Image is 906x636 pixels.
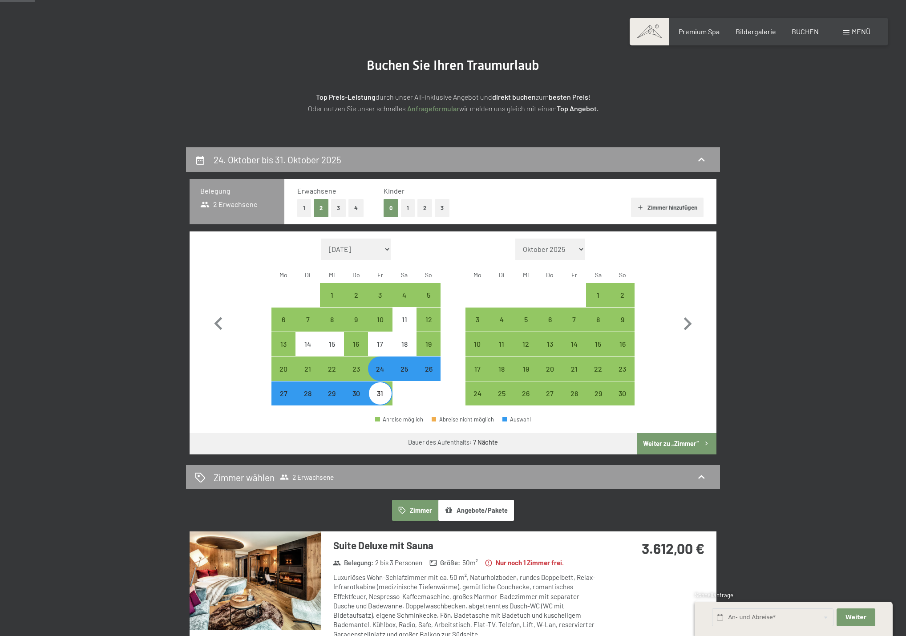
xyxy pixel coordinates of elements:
[369,292,391,314] div: 3
[200,199,258,209] span: 2 Erwachsene
[587,365,609,388] div: 22
[369,316,391,338] div: 10
[320,283,344,307] div: Wed Oct 01 2025
[586,308,610,332] div: Sat Nov 08 2025
[320,308,344,332] div: Anreise möglich
[392,283,417,307] div: Anreise möglich
[375,558,422,567] span: 2 bis 3 Personen
[473,271,481,279] abbr: Montag
[295,381,320,405] div: Anreise möglich
[538,356,562,381] div: Thu Nov 20 2025
[538,308,562,332] div: Anreise möglich
[465,308,489,332] div: Anreise möglich
[489,332,514,356] div: Anreise möglich
[538,356,562,381] div: Anreise möglich
[417,199,432,217] button: 2
[435,199,449,217] button: 3
[295,308,320,332] div: Tue Oct 07 2025
[272,365,295,388] div: 20
[465,332,489,356] div: Mon Nov 10 2025
[305,271,311,279] abbr: Dienstag
[384,199,398,217] button: 0
[514,365,537,388] div: 19
[417,356,441,381] div: Anreise möglich
[320,381,344,405] div: Wed Oct 29 2025
[514,332,538,356] div: Anreise möglich
[295,332,320,356] div: Tue Oct 14 2025
[295,332,320,356] div: Anreise nicht möglich
[611,308,635,332] div: Anreise möglich
[401,271,408,279] abbr: Samstag
[538,308,562,332] div: Thu Nov 06 2025
[514,356,538,381] div: Anreise möglich
[586,356,610,381] div: Sat Nov 22 2025
[679,27,720,36] span: Premium Spa
[586,332,610,356] div: Sat Nov 15 2025
[492,93,536,101] strong: direkt buchen
[344,332,368,356] div: Thu Oct 16 2025
[368,381,392,405] div: Anreise möglich
[333,558,373,567] strong: Belegung :
[425,271,432,279] abbr: Sonntag
[587,316,609,338] div: 8
[344,308,368,332] div: Thu Oct 09 2025
[271,332,295,356] div: Mon Oct 13 2025
[352,271,360,279] abbr: Donnerstag
[417,365,440,388] div: 26
[611,332,635,356] div: Anreise möglich
[489,356,514,381] div: Anreise möglich
[344,381,368,405] div: Anreise möglich
[619,271,626,279] abbr: Sonntag
[344,283,368,307] div: Thu Oct 02 2025
[320,332,344,356] div: Wed Oct 15 2025
[586,283,610,307] div: Anreise möglich
[587,390,609,412] div: 29
[297,186,336,195] span: Erwachsene
[417,332,441,356] div: Sun Oct 19 2025
[271,308,295,332] div: Mon Oct 06 2025
[271,308,295,332] div: Anreise möglich
[314,199,328,217] button: 2
[417,332,441,356] div: Anreise möglich
[369,390,391,412] div: 31
[675,239,700,406] button: Nächster Monat
[514,332,538,356] div: Wed Nov 12 2025
[489,381,514,405] div: Tue Nov 25 2025
[490,390,513,412] div: 25
[514,390,537,412] div: 26
[417,308,441,332] div: Anreise möglich
[538,381,562,405] div: Anreise möglich
[344,283,368,307] div: Anreise möglich
[562,381,586,405] div: Fri Nov 28 2025
[368,381,392,405] div: Fri Oct 31 2025
[296,390,319,412] div: 28
[837,608,875,627] button: Weiter
[271,356,295,381] div: Mon Oct 20 2025
[490,340,513,363] div: 11
[333,539,598,552] h3: Suite Deluxe mit Sauna
[489,356,514,381] div: Tue Nov 18 2025
[562,356,586,381] div: Anreise möglich
[489,308,514,332] div: Anreise möglich
[321,365,343,388] div: 22
[392,356,417,381] div: Anreise möglich
[466,390,489,412] div: 24
[417,356,441,381] div: Sun Oct 26 2025
[297,199,311,217] button: 1
[563,316,585,338] div: 7
[611,365,634,388] div: 23
[546,271,554,279] abbr: Donnerstag
[393,340,416,363] div: 18
[611,381,635,405] div: Anreise möglich
[271,356,295,381] div: Anreise möglich
[392,332,417,356] div: Sat Oct 18 2025
[321,340,343,363] div: 15
[557,104,599,113] strong: Top Angebot.
[393,316,416,338] div: 11
[344,381,368,405] div: Thu Oct 30 2025
[272,316,295,338] div: 6
[321,390,343,412] div: 29
[489,332,514,356] div: Tue Nov 11 2025
[562,332,586,356] div: Fri Nov 14 2025
[586,308,610,332] div: Anreise möglich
